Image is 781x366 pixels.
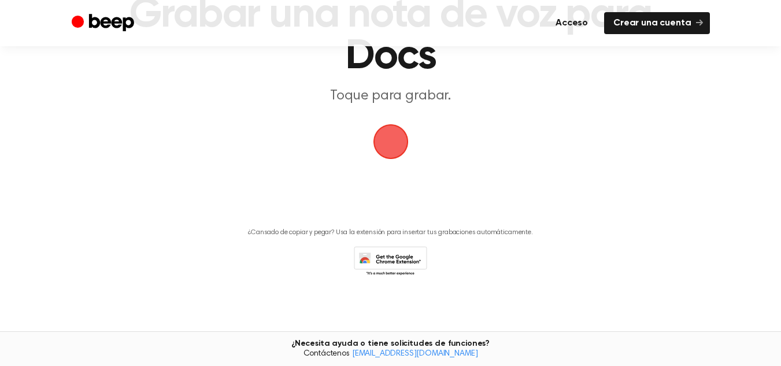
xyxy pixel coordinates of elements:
[352,350,478,358] a: [EMAIL_ADDRESS][DOMAIN_NAME]
[248,229,532,236] font: ¿Cansado de copiar y pegar? Usa la extensión para insertar tus grabaciones automáticamente.
[373,124,408,159] img: Logotipo de Beep
[546,12,597,34] a: Acceso
[613,19,691,28] font: Crear una cuenta
[604,12,709,34] a: Crear una cuenta
[72,12,137,35] a: Bip
[330,89,451,103] font: Toque para grabar.
[556,19,588,28] font: Acceso
[303,350,350,358] font: Contáctenos
[291,339,490,347] font: ¿Necesita ayuda o tiene solicitudes de funciones?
